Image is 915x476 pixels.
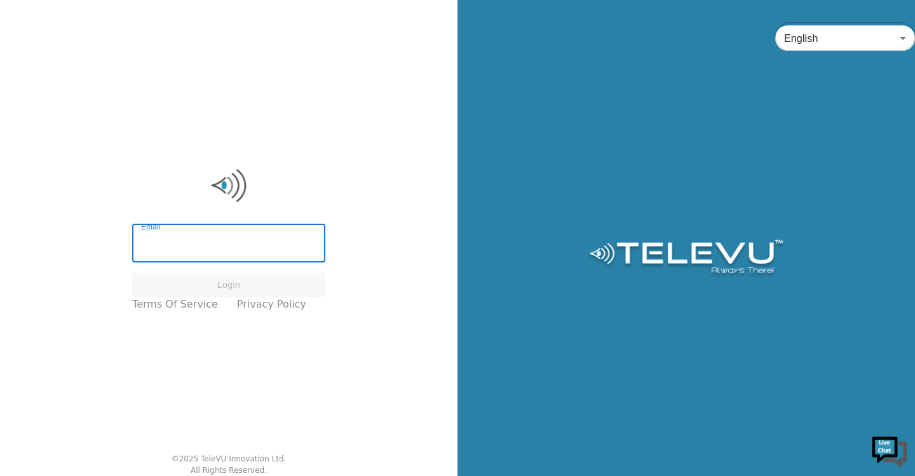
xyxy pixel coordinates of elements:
div: English [775,20,915,56]
div: All Rights Reserved. [191,465,267,476]
a: Terms of Service [132,297,218,312]
div: © 2025 TeleVU Innovation Ltd. [172,453,287,465]
a: Privacy Policy [237,297,306,312]
img: Logo [132,167,325,205]
img: Chat Widget [871,432,909,470]
img: Logo [587,240,785,278]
